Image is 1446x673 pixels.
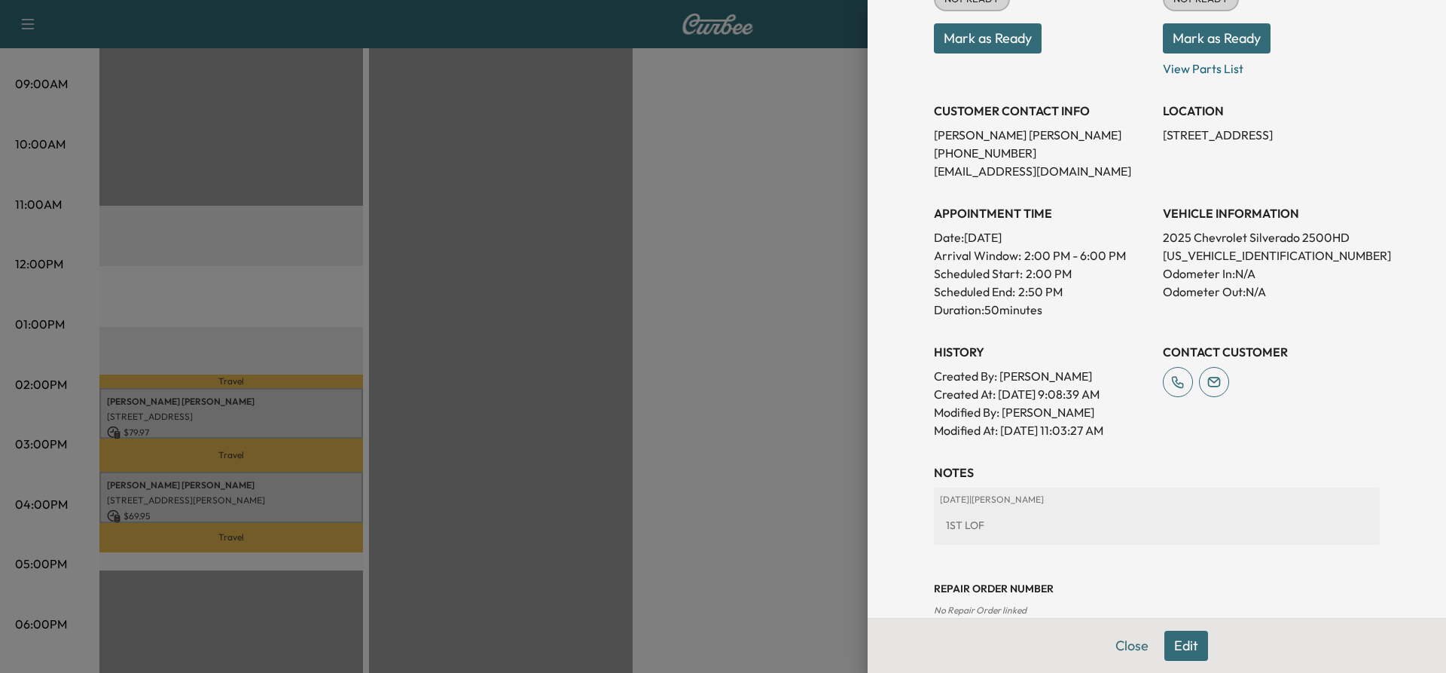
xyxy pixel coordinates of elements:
p: [DATE] | [PERSON_NAME] [940,494,1374,506]
p: [STREET_ADDRESS] [1163,126,1380,144]
p: 2:50 PM [1018,283,1063,301]
span: 2:00 PM - 6:00 PM [1024,246,1126,265]
p: Scheduled Start: [934,265,1023,283]
p: Arrival Window: [934,246,1151,265]
p: Scheduled End: [934,283,1015,301]
p: Created At : [DATE] 9:08:39 AM [934,385,1151,403]
p: 2025 Chevrolet Silverado 2500HD [1163,228,1380,246]
p: Created By : [PERSON_NAME] [934,367,1151,385]
h3: LOCATION [1163,102,1380,120]
div: 1ST LOF [940,512,1374,539]
h3: CUSTOMER CONTACT INFO [934,102,1151,120]
h3: NOTES [934,463,1380,482]
h3: Repair Order number [934,581,1380,596]
h3: VEHICLE INFORMATION [1163,204,1380,222]
button: Mark as Ready [934,23,1042,54]
h3: CONTACT CUSTOMER [1163,343,1380,361]
button: Close [1106,631,1158,661]
p: [PHONE_NUMBER] [934,144,1151,162]
p: Odometer In: N/A [1163,265,1380,283]
button: Edit [1164,631,1208,661]
p: Date: [DATE] [934,228,1151,246]
p: [EMAIL_ADDRESS][DOMAIN_NAME] [934,162,1151,180]
p: Odometer Out: N/A [1163,283,1380,301]
p: Duration: 50 minutes [934,301,1151,319]
h3: History [934,343,1151,361]
p: Modified At : [DATE] 11:03:27 AM [934,421,1151,439]
button: Mark as Ready [1163,23,1271,54]
span: No Repair Order linked [934,604,1027,616]
p: [PERSON_NAME] [PERSON_NAME] [934,126,1151,144]
p: View Parts List [1163,54,1380,78]
h3: APPOINTMENT TIME [934,204,1151,222]
p: Modified By : [PERSON_NAME] [934,403,1151,421]
p: 2:00 PM [1026,265,1072,283]
p: [US_VEHICLE_IDENTIFICATION_NUMBER] [1163,246,1380,265]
